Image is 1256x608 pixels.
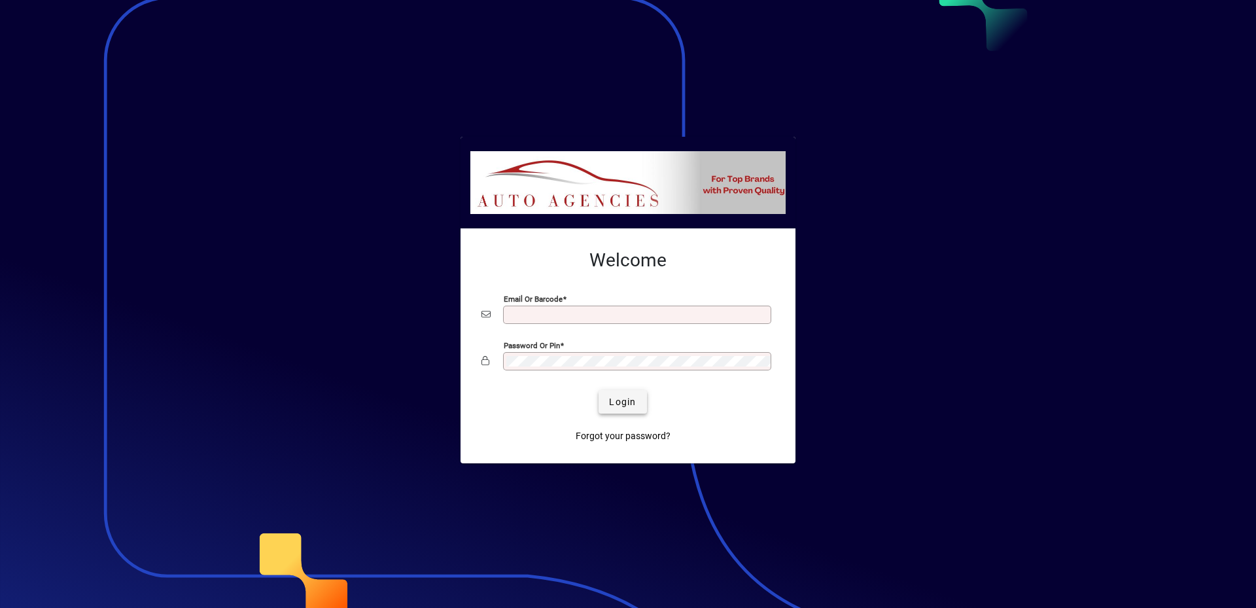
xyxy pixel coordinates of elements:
[576,429,671,443] span: Forgot your password?
[599,390,646,414] button: Login
[504,341,560,350] mat-label: Password or Pin
[609,395,636,409] span: Login
[570,424,676,448] a: Forgot your password?
[481,249,775,272] h2: Welcome
[504,295,563,304] mat-label: Email or Barcode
